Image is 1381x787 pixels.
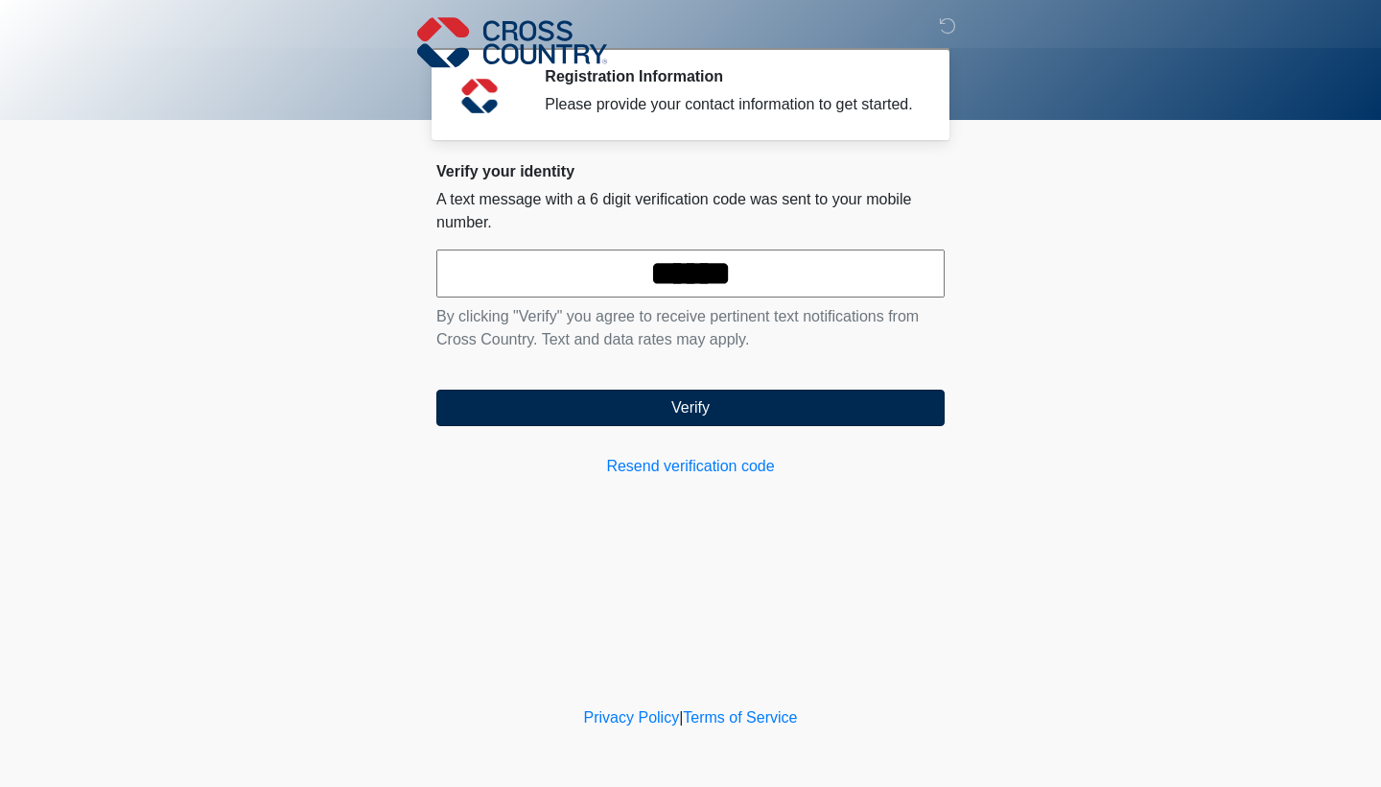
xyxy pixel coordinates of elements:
p: By clicking "Verify" you agree to receive pertinent text notifications from Cross Country. Text a... [436,305,945,351]
button: Verify [436,390,945,426]
img: Cross Country Logo [417,14,607,70]
p: A text message with a 6 digit verification code was sent to your mobile number. [436,188,945,234]
a: | [679,709,683,726]
a: Resend verification code [436,455,945,478]
a: Terms of Service [683,709,797,726]
h2: Verify your identity [436,162,945,180]
img: Agent Avatar [451,67,508,125]
a: Privacy Policy [584,709,680,726]
div: Please provide your contact information to get started. [545,93,916,116]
